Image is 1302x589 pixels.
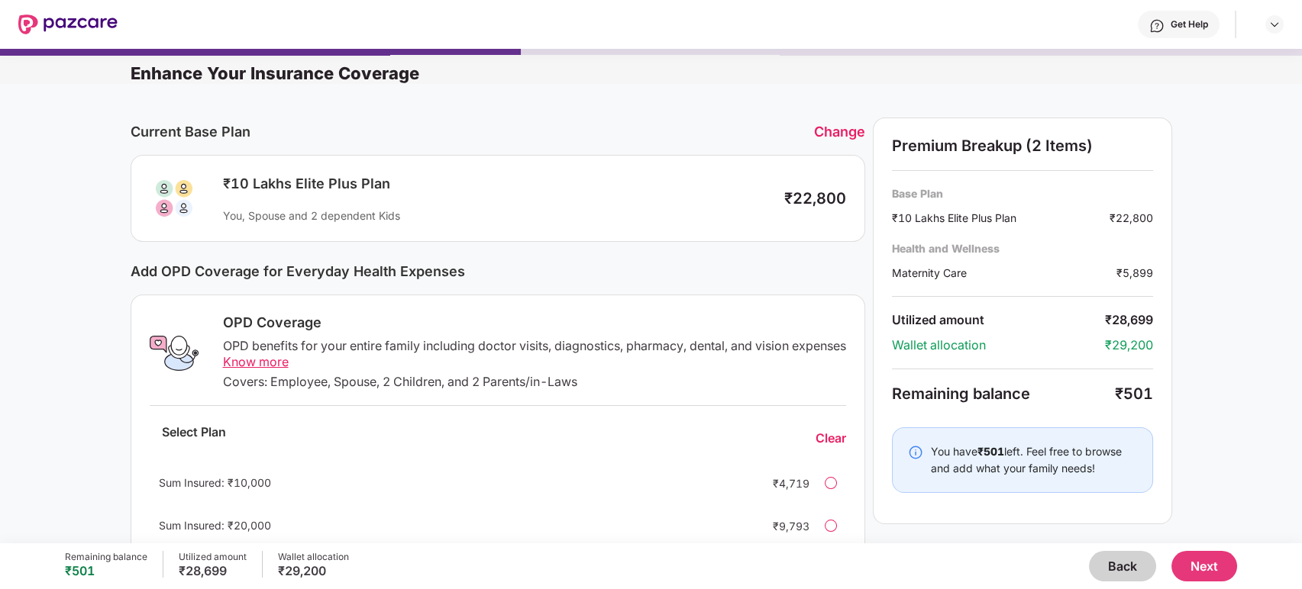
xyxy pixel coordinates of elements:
span: Sum Insured: ₹10,000 [159,476,271,489]
div: Remaining balance [892,385,1115,403]
div: Premium Breakup (2 Items) [892,137,1153,155]
div: ₹22,800 [784,189,846,208]
div: ₹4,719 [748,475,809,491]
button: Back [1089,551,1156,581]
div: ₹29,200 [278,563,349,578]
div: Get Help [1171,18,1208,31]
div: Health and Wellness [892,241,1153,256]
div: Select Plan [150,424,238,452]
div: Wallet allocation [892,337,1105,353]
div: Current Base Plan [131,124,814,140]
div: OPD Coverage [223,314,846,332]
img: OPD Coverage [150,329,199,378]
div: Base Plan [892,186,1153,201]
div: Wallet allocation [278,551,349,563]
img: svg+xml;base64,PHN2ZyBpZD0iSW5mby0yMHgyMCIgeG1sbnM9Imh0dHA6Ly93d3cudzMub3JnLzIwMDAvc3ZnIiB3aWR0aD... [908,445,923,460]
button: Next [1171,551,1237,581]
div: You, Spouse and 2 dependent Kids [223,208,769,223]
div: Clear [816,430,846,446]
div: ₹5,899 [1116,265,1153,281]
div: Maternity Care [892,265,1116,281]
span: Sum Insured: ₹20,000 [159,519,271,532]
div: ₹22,800 [1110,210,1153,226]
div: OPD benefits for your entire family including doctor visits, diagnostics, pharmacy, dental, and v... [223,338,846,370]
div: ₹501 [1115,385,1153,403]
div: ₹28,699 [1105,312,1153,328]
div: ₹501 [65,563,147,578]
div: Remaining balance [65,551,147,563]
div: You have left. Feel free to browse and add what your family needs! [931,443,1137,477]
div: Utilized amount [179,551,247,563]
img: svg+xml;base64,PHN2ZyB3aWR0aD0iODAiIGhlaWdodD0iODAiIHZpZXdCb3g9IjAgMCA4MCA4MCIgZmlsbD0ibm9uZSIgeG... [150,174,199,223]
img: svg+xml;base64,PHN2ZyBpZD0iRHJvcGRvd24tMzJ4MzIiIHhtbG5zPSJodHRwOi8vd3d3LnczLm9yZy8yMDAwL3N2ZyIgd2... [1268,18,1281,31]
div: Covers: Employee, Spouse, 2 Children, and 2 Parents/in-Laws [223,374,846,390]
div: ₹9,793 [748,518,809,534]
div: ₹28,699 [179,563,247,578]
div: Utilized amount [892,312,1105,328]
b: ₹501 [977,445,1004,458]
img: New Pazcare Logo [18,14,118,34]
div: Change [814,124,865,140]
div: Add OPD Coverage for Everyday Health Expenses [131,263,865,279]
div: ₹10 Lakhs Elite Plus Plan [892,210,1110,226]
div: ₹10 Lakhs Elite Plus Plan [223,175,769,193]
img: svg+xml;base64,PHN2ZyBpZD0iSGVscC0zMngzMiIgeG1sbnM9Imh0dHA6Ly93d3cudzMub3JnLzIwMDAvc3ZnIiB3aWR0aD... [1149,18,1165,34]
div: ₹29,200 [1105,337,1153,353]
span: Know more [223,354,289,369]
